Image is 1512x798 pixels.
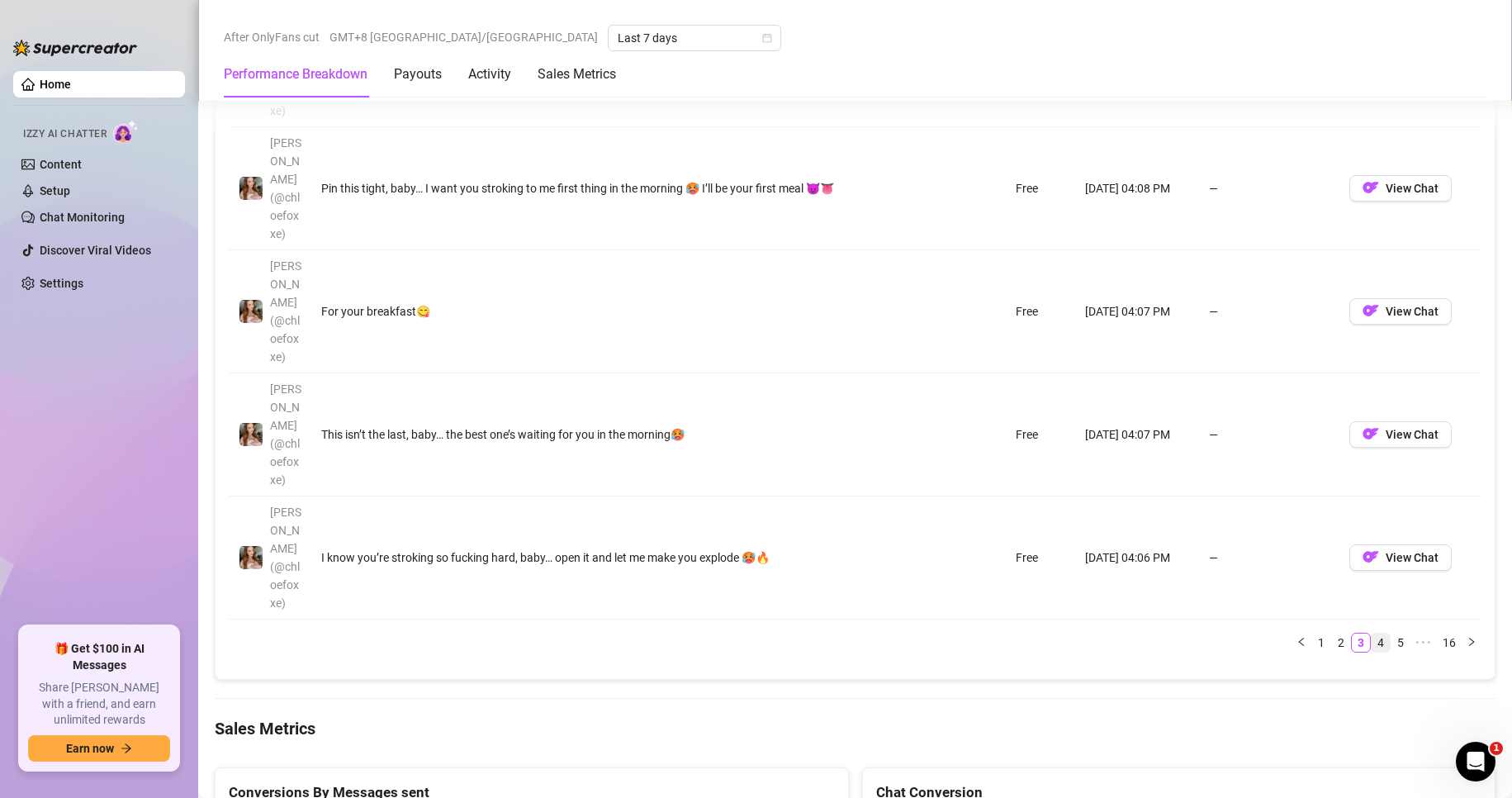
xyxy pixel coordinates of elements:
span: Earn now [66,742,114,755]
a: 4 [1372,634,1390,652]
td: Free [1006,496,1076,620]
a: OFView Chat [1349,431,1452,444]
img: OF [1363,425,1379,442]
a: OFView Chat [1349,554,1452,568]
img: OF [1363,179,1379,196]
a: 16 [1438,634,1461,652]
div: Pin this tight, baby… I want you stroking to me first thing in the morning 🥵 I’ll be your first m... [321,179,919,197]
td: — [1199,250,1339,373]
a: Home [40,78,71,91]
li: 2 [1331,633,1351,653]
span: left [1296,637,1306,647]
button: OFView Chat [1349,544,1452,571]
div: I know you’re stroking so fucking hard, baby… open it and let me make you explode 🥵🔥 [321,549,919,567]
button: OFView Chat [1349,175,1452,202]
img: Chloe (@chloefoxxe) [239,300,263,323]
span: View Chat [1386,305,1439,318]
li: 4 [1371,633,1391,653]
li: Next 5 Pages [1410,633,1437,653]
span: GMT+8 [GEOGRAPHIC_DATA]/[GEOGRAPHIC_DATA] [329,25,598,50]
a: 1 [1312,634,1330,652]
button: right [1462,633,1481,653]
span: [PERSON_NAME] (@chloefoxxe) [270,259,301,363]
span: View Chat [1386,551,1439,564]
li: 5 [1391,633,1410,653]
a: OFView Chat [1349,185,1452,198]
div: Activity [468,64,511,84]
td: [DATE] 04:08 PM [1075,127,1199,250]
span: Share [PERSON_NAME] with a friend, and earn unlimited rewards [28,680,170,729]
span: 1 [1490,742,1503,755]
button: Earn nowarrow-right [28,735,170,762]
li: Next Page [1462,633,1481,653]
iframe: Intercom live chat [1456,742,1495,781]
span: ••• [1410,633,1437,653]
div: Sales Metrics [538,64,616,84]
li: 1 [1311,633,1331,653]
img: Chloe (@chloefoxxe) [239,177,263,200]
span: [PERSON_NAME] (@chloefoxxe) [270,506,301,610]
div: Performance Breakdown [224,64,367,84]
h4: Sales Metrics [215,717,1495,740]
a: OFView Chat [1349,308,1452,321]
a: Setup [40,184,70,197]
span: [PERSON_NAME] (@chloefoxxe) [270,136,301,240]
span: View Chat [1386,182,1439,195]
span: [PERSON_NAME] (@chloefoxxe) [270,13,301,117]
img: Chloe (@chloefoxxe) [239,423,263,446]
td: [DATE] 04:06 PM [1075,496,1199,620]
span: right [1467,637,1476,647]
div: This isn’t the last, baby… the best one’s waiting for you in the morning🥵 [321,425,919,444]
td: — [1199,373,1339,496]
span: [PERSON_NAME] (@chloefoxxe) [270,382,301,487]
td: [DATE] 04:07 PM [1075,373,1199,496]
img: AI Chatter [113,120,139,144]
button: left [1292,633,1311,653]
a: Settings [40,277,83,290]
td: [DATE] 04:07 PM [1075,250,1199,373]
a: Chat Monitoring [40,211,125,224]
span: Last 7 days [618,26,771,50]
a: Content [40,158,82,171]
img: logo-BBDzfeDw.svg [13,40,137,56]
td: Free [1006,373,1076,496]
span: 🎁 Get $100 in AI Messages [28,641,170,673]
a: 2 [1332,634,1350,652]
li: Previous Page [1292,633,1311,653]
a: Discover Viral Videos [40,244,151,257]
span: View Chat [1386,428,1439,441]
td: Free [1006,250,1076,373]
a: 3 [1352,634,1370,652]
div: Payouts [394,64,442,84]
div: For your breakfast😋 [321,302,919,321]
button: OFView Chat [1349,421,1452,448]
img: Chloe (@chloefoxxe) [239,546,263,569]
span: arrow-right [121,743,132,754]
span: Izzy AI Chatter [23,126,107,142]
td: — [1199,496,1339,620]
img: OF [1363,302,1379,319]
span: calendar [762,33,772,43]
img: OF [1363,549,1379,565]
td: Free [1006,127,1076,250]
span: After OnlyFans cut [224,25,320,50]
button: OFView Chat [1349,298,1452,325]
li: 3 [1351,633,1371,653]
a: 5 [1391,634,1410,652]
li: 16 [1437,633,1462,653]
td: — [1199,127,1339,250]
